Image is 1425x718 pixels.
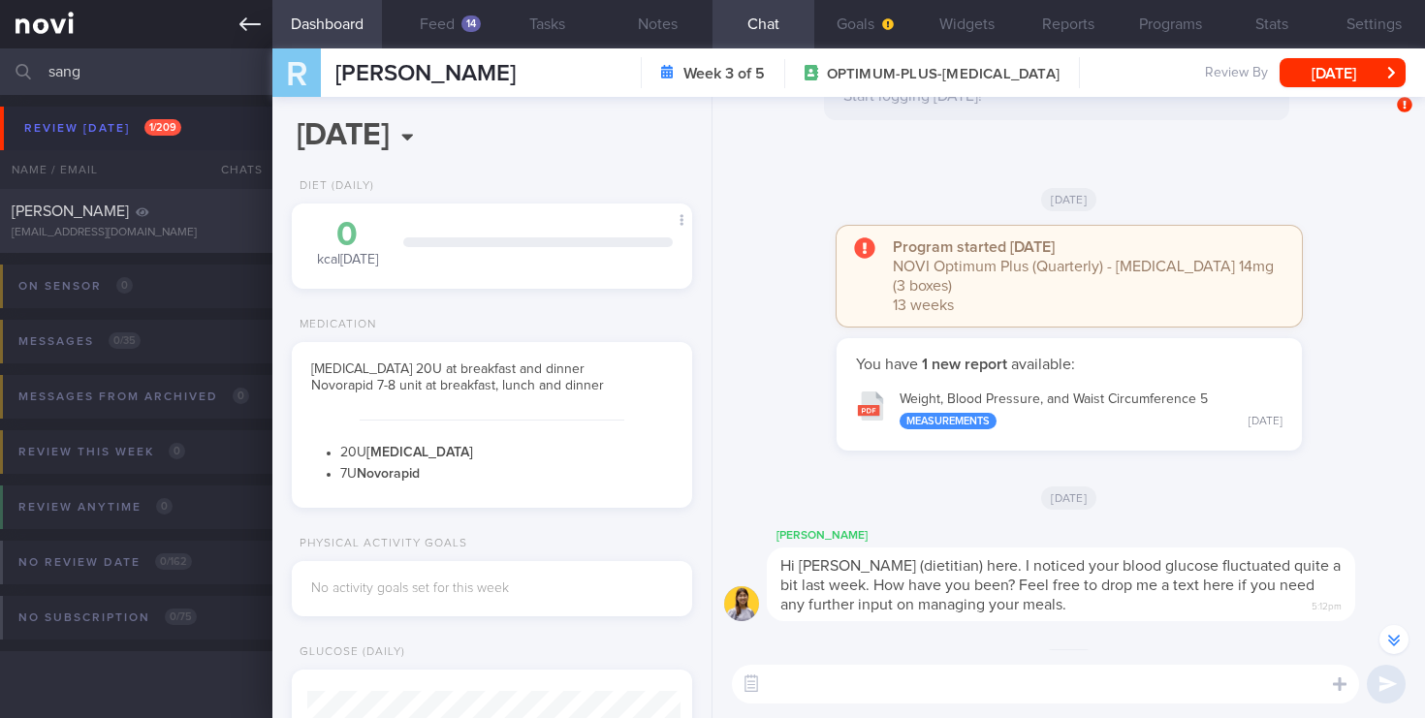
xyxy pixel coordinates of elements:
div: [DATE] [1249,415,1282,429]
div: Messages from Archived [14,384,254,410]
div: No activity goals set for this week [311,580,673,598]
li: 7 U [340,461,673,484]
span: 0 [169,443,185,459]
div: Review anytime [14,494,177,520]
span: [DATE] [1041,188,1096,211]
div: Glucose (Daily) [292,645,405,660]
span: [DATE] [1041,486,1096,510]
span: 0 [116,277,133,294]
span: [PERSON_NAME] [335,62,516,85]
p: You have available: [856,355,1282,374]
div: No subscription [14,605,202,631]
span: NOVI Optimum Plus (Quarterly) - [MEDICAL_DATA] 14mg (3 boxes) [893,259,1274,294]
div: 0 [311,218,384,252]
div: Review [DATE] [19,115,186,141]
strong: [MEDICAL_DATA] [366,446,473,459]
strong: Novorapid [357,467,420,481]
div: 14 [461,16,481,32]
div: R [260,37,332,111]
strong: Program started [DATE] [893,239,1055,255]
span: Hi [PERSON_NAME] (dietitian) here. I noticed your blood glucose fluctuated quite a bit last week.... [780,558,1341,612]
li: 20 U [340,440,673,462]
button: Weight, Blood Pressure, and Waist Circumference 5 Measurements [DATE] [846,379,1292,440]
span: 0 / 75 [165,609,197,625]
span: 1 / 209 [144,119,181,136]
span: [DATE] [1041,649,1096,672]
span: 5:12pm [1312,595,1342,613]
strong: 1 new report [918,357,1011,372]
div: Physical Activity Goals [292,537,467,551]
span: Review By [1205,65,1268,82]
div: Weight, Blood Pressure, and Waist Circumference 5 [900,391,1282,430]
div: On sensor [14,273,138,299]
span: [MEDICAL_DATA] 20U at breakfast and dinner [311,362,585,376]
div: Diet (Daily) [292,179,374,194]
div: Measurements [900,413,997,429]
div: Messages [14,328,145,355]
div: Chats [195,150,272,189]
div: No review date [14,549,197,576]
div: Review this week [14,439,190,465]
span: 0 / 35 [109,332,141,349]
span: 13 weeks [893,297,954,313]
span: [PERSON_NAME] [12,203,129,219]
div: Medication [292,318,376,332]
div: [PERSON_NAME] [767,524,1413,547]
strong: Week 3 of 5 [683,64,765,83]
div: [EMAIL_ADDRESS][DOMAIN_NAME] [12,226,261,240]
span: OPTIMUM-PLUS-[MEDICAL_DATA] [827,65,1060,84]
button: [DATE] [1280,58,1406,87]
span: Novorapid 7-8 unit at breakfast, lunch and dinner [311,379,604,392]
span: 0 [233,388,249,404]
span: 0 / 162 [155,553,192,570]
span: 0 [156,498,173,515]
div: kcal [DATE] [311,218,384,269]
